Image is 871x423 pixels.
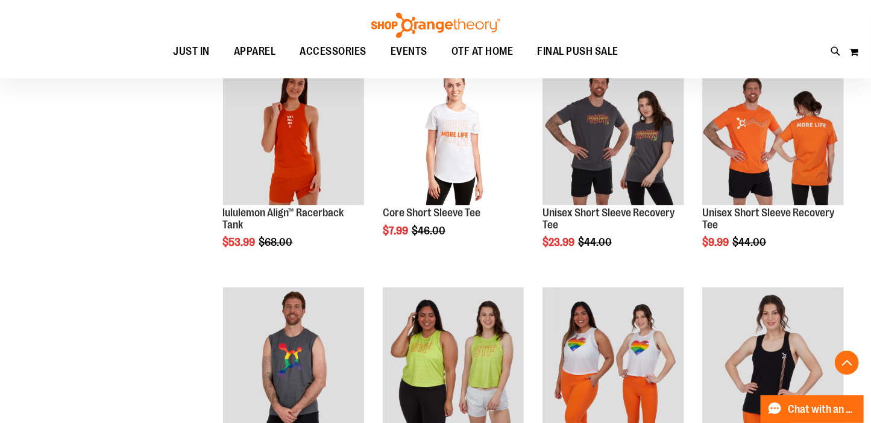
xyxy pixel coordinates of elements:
a: Product image for Unisex Short Sleeve Recovery Tee [702,64,844,207]
a: FINAL PUSH SALE [525,38,630,66]
button: Chat with an Expert [761,395,864,423]
a: OTF AT HOME [439,38,526,66]
span: JUST IN [173,38,210,65]
img: Shop Orangetheory [369,13,502,38]
div: product [377,58,530,268]
span: $7.99 [383,225,410,237]
span: $44.00 [578,237,614,249]
span: $53.99 [223,237,257,249]
a: APPAREL [222,38,288,65]
span: $68.00 [259,237,295,249]
img: Product image for lululemon Align™ Racerback Tank [223,64,365,205]
a: Product image for Unisex Short Sleeve Recovery Tee [542,64,684,207]
button: Back To Top [835,351,859,375]
a: lululemon Align™ Racerback Tank [223,207,344,231]
img: Product image for Unisex Short Sleeve Recovery Tee [702,64,844,205]
span: $23.99 [542,237,576,249]
a: JUST IN [161,38,222,66]
img: Product image for Core Short Sleeve Tee [383,64,524,205]
span: $44.00 [732,237,768,249]
a: Product image for Core Short Sleeve Tee [383,64,524,207]
a: Core Short Sleeve Tee [383,207,480,219]
span: FINAL PUSH SALE [537,38,618,65]
a: Unisex Short Sleeve Recovery Tee [542,207,674,231]
span: Chat with an Expert [788,404,857,415]
span: APPAREL [234,38,276,65]
span: $9.99 [702,237,731,249]
a: Product image for lululemon Align™ Racerback Tank [223,64,365,207]
span: ACCESSORIES [300,38,366,65]
span: $46.00 [412,225,447,237]
span: EVENTS [391,38,427,65]
a: ACCESSORIES [288,38,379,66]
div: product [696,58,850,280]
a: EVENTS [379,38,439,66]
img: Product image for Unisex Short Sleeve Recovery Tee [542,64,684,205]
a: Unisex Short Sleeve Recovery Tee [702,207,834,231]
div: product [536,58,690,280]
div: product [217,58,371,280]
span: OTF AT HOME [451,38,514,65]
